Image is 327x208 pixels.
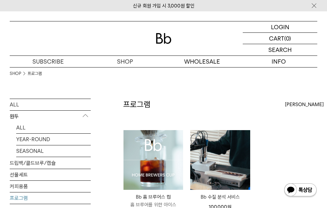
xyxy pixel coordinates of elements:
p: INFO [240,56,317,67]
a: ALL [10,99,91,110]
a: 선물세트 [10,169,91,180]
a: SHOP [87,56,163,67]
h2: 프로그램 [123,99,150,110]
img: 로고 [156,33,171,44]
p: LOGIN [271,21,289,32]
a: ALL [16,122,91,133]
img: Bb 홈 브루어스 컵 [123,130,183,190]
a: 드립백/콜드브루/캡슐 [10,157,91,169]
a: SUBSCRIBE [10,56,87,67]
a: 커피용품 [10,181,91,192]
span: [PERSON_NAME] [285,101,324,108]
p: WHOLESALE [164,56,240,67]
a: 프로그램 [28,70,42,77]
p: CART [269,33,284,44]
a: CART (0) [243,33,317,44]
p: (0) [284,33,291,44]
a: 프로그램 [10,192,91,204]
p: 원두 [10,111,91,122]
img: Bb 수질 분석 서비스 [190,130,250,190]
p: Bb 홈 브루어스 컵 [123,193,183,201]
a: SEASONAL [16,145,91,157]
img: 카카오톡 채널 1:1 채팅 버튼 [284,183,317,198]
a: LOGIN [243,21,317,33]
a: SHOP [10,70,21,77]
p: SEARCH [268,44,292,55]
a: YEAR-ROUND [16,134,91,145]
a: 신규 회원 가입 시 3,000원 할인 [133,3,194,9]
a: Bb 수질 분석 서비스 [190,193,250,201]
